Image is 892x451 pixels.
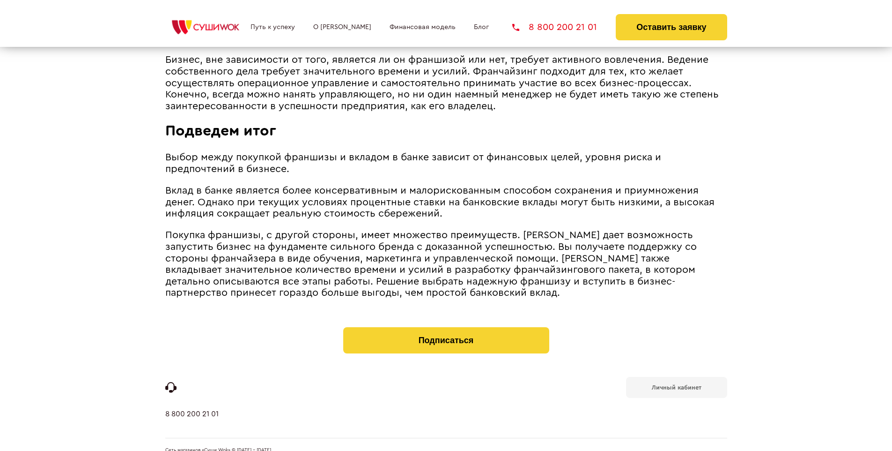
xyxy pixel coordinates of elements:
[343,327,549,353] button: Подписаться
[165,230,697,298] span: Покупка франшизы, с другой стороны, имеет множество преимуществ. [PERSON_NAME] дает возможность з...
[313,23,371,31] a: О [PERSON_NAME]
[616,14,727,40] button: Оставить заявку
[165,410,219,438] a: 8 800 200 21 01
[390,23,456,31] a: Финансовая модель
[165,55,719,111] span: Бизнес, вне зависимости от того, является ли он франшизой или нет, требует активного вовлечения. ...
[165,152,661,174] span: Выбор между покупкой франшизы и вкладом в банке зависит от финансовых целей, уровня риска и предп...
[626,377,727,398] a: Личный кабинет
[474,23,489,31] a: Блог
[165,123,276,138] span: Подведем итог
[165,186,715,218] span: Вклад в банке является более консервативным и малорискованным способом сохранения и приумножения ...
[512,23,597,32] a: 8 800 200 21 01
[251,23,295,31] a: Путь к успеху
[529,23,597,32] span: 8 800 200 21 01
[652,384,701,391] b: Личный кабинет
